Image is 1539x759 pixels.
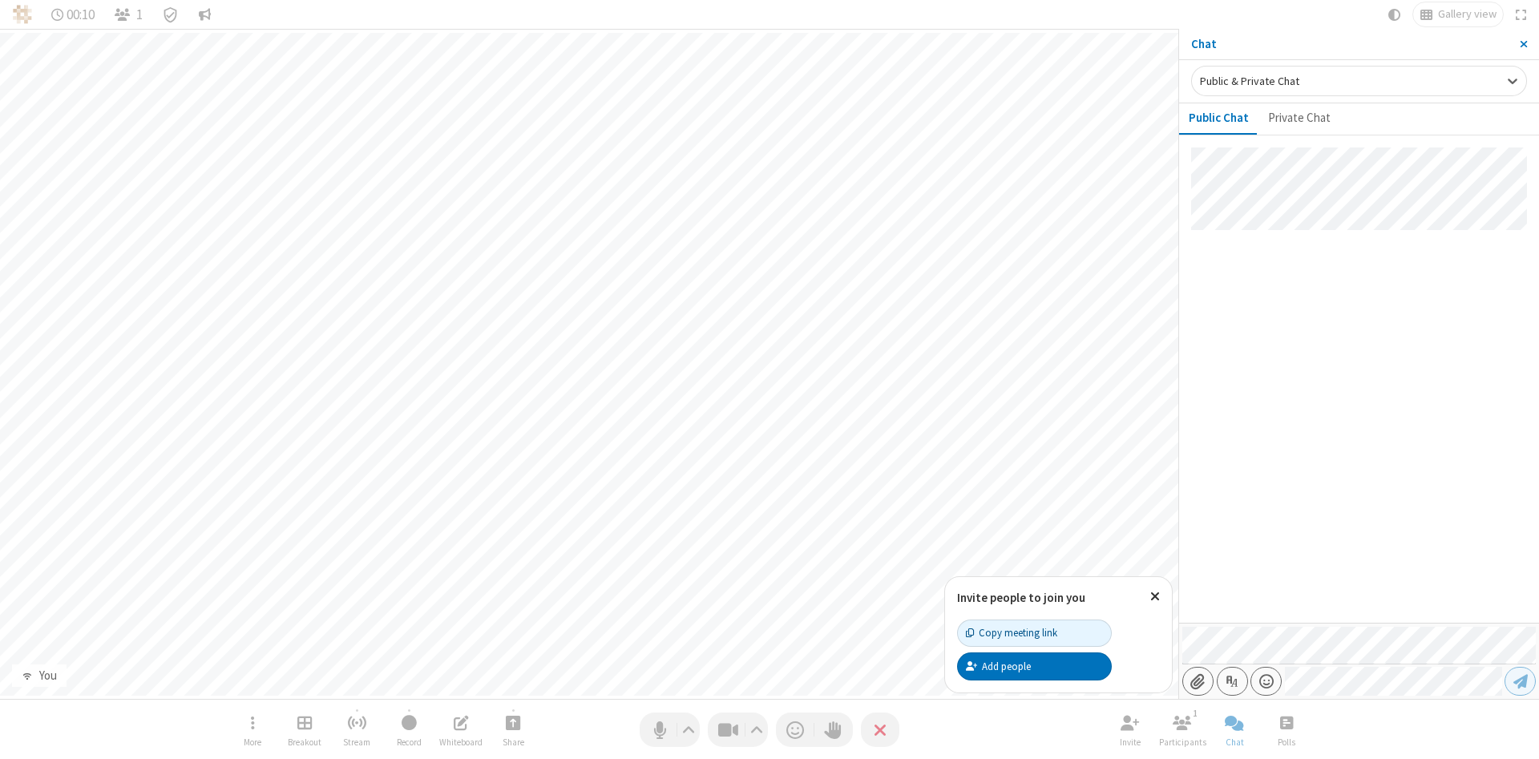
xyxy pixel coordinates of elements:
[1413,2,1503,26] button: Change layout
[1262,707,1311,753] button: Open poll
[439,737,483,747] span: Whiteboard
[1226,737,1244,747] span: Chat
[957,652,1112,680] button: Add people
[33,667,63,685] div: You
[1438,8,1497,21] span: Gallery view
[1200,74,1299,88] span: Public & Private Chat
[503,737,524,747] span: Share
[1158,707,1206,753] button: Open participant list
[678,713,700,747] button: Audio settings
[288,737,321,747] span: Breakout
[1217,667,1248,696] button: Show formatting
[1278,737,1295,747] span: Polls
[1191,35,1508,54] p: Chat
[1509,2,1533,26] button: Fullscreen
[281,707,329,753] button: Manage Breakout Rooms
[1382,2,1408,26] button: Using system theme
[13,5,32,24] img: QA Selenium DO NOT DELETE OR CHANGE
[746,713,768,747] button: Video setting
[1210,707,1258,753] button: Close chat
[228,707,277,753] button: Open menu
[1138,577,1172,616] button: Close popover
[343,737,370,747] span: Stream
[333,707,381,753] button: Start streaming
[45,2,102,26] div: Timer
[437,707,485,753] button: Open shared whiteboard
[814,713,853,747] button: Raise hand
[244,737,261,747] span: More
[957,590,1085,605] label: Invite people to join you
[1159,737,1206,747] span: Participants
[1189,706,1202,721] div: 1
[489,707,537,753] button: Start sharing
[708,713,768,747] button: Stop video (Alt+V)
[861,713,899,747] button: End or leave meeting
[136,7,143,22] span: 1
[640,713,700,747] button: Mute (Alt+A)
[1106,707,1154,753] button: Invite participants (Alt+I)
[1258,103,1340,134] button: Private Chat
[957,620,1112,647] button: Copy meeting link
[107,2,149,26] button: Open participant list
[1179,103,1258,134] button: Public Chat
[776,713,814,747] button: Send a reaction
[966,625,1057,640] div: Copy meeting link
[192,2,217,26] button: Conversation
[156,2,186,26] div: Meeting details Encryption enabled
[1505,667,1536,696] button: Send message
[1508,29,1539,59] button: Close sidebar
[397,737,422,747] span: Record
[385,707,433,753] button: Start recording
[67,7,95,22] span: 00:10
[1250,667,1282,696] button: Open menu
[1120,737,1141,747] span: Invite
